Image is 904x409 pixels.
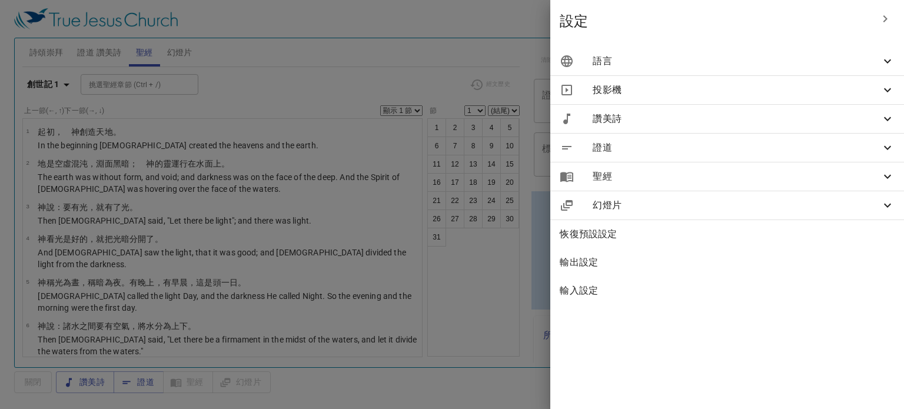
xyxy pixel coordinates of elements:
[593,83,880,97] span: 投影機
[560,12,871,31] span: 設定
[550,162,904,191] div: 聖經
[550,277,904,305] div: 輸入設定
[593,198,880,212] span: 幻燈片
[550,134,904,162] div: 證道
[550,191,904,220] div: 幻燈片
[560,227,895,241] span: 恢復預設設定
[593,54,880,68] span: 語言
[593,112,880,126] span: 讚美詩
[550,47,904,75] div: 語言
[550,105,904,133] div: 讚美詩
[593,141,880,155] span: 證道
[550,248,904,277] div: 輸出設定
[593,169,880,184] span: 聖經
[550,76,904,104] div: 投影機
[550,220,904,248] div: 恢復預設設定
[560,284,895,298] span: 輸入設定
[560,255,895,270] span: 輸出設定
